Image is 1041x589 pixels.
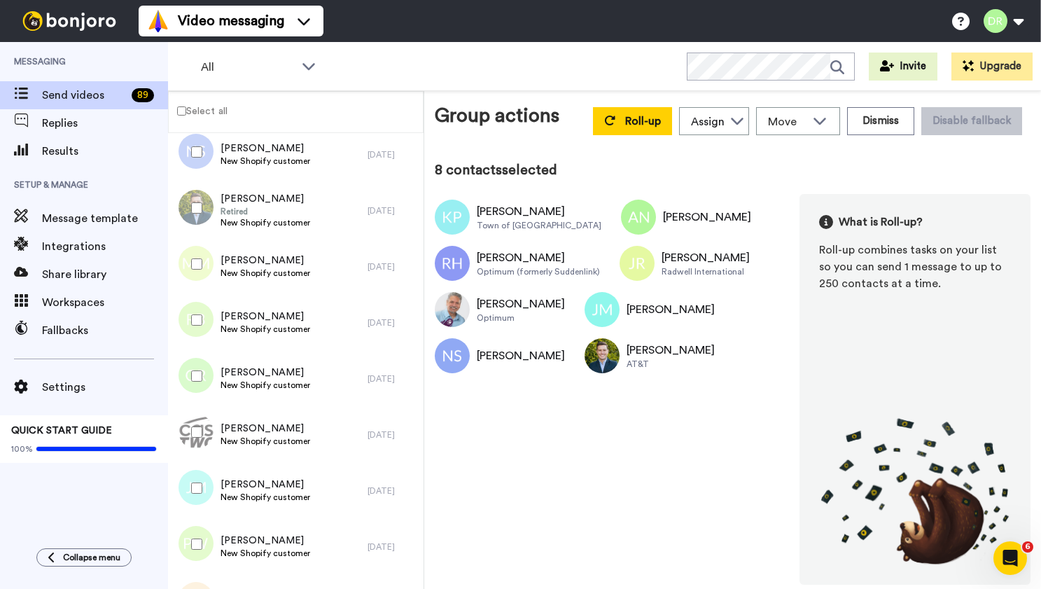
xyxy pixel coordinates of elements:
[221,534,310,548] span: [PERSON_NAME]
[177,106,186,116] input: Select all
[951,53,1033,81] button: Upgrade
[435,102,559,135] div: Group actions
[221,254,310,268] span: [PERSON_NAME]
[620,246,655,281] img: Image of Jamison Ream
[42,115,168,132] span: Replies
[221,268,310,279] span: New Shopify customer
[435,246,470,281] img: Image of Ruth Holland
[11,443,33,455] span: 100%
[819,417,1011,565] img: joro-roll.png
[221,422,310,436] span: [PERSON_NAME]
[221,310,310,324] span: [PERSON_NAME]
[36,548,132,567] button: Collapse menu
[221,324,310,335] span: New Shopify customer
[819,242,1011,292] div: Roll-up combines tasks on your list so you can send 1 message to up to 250 contacts at a time.
[221,492,310,503] span: New Shopify customer
[42,210,168,227] span: Message template
[17,11,122,31] img: bj-logo-header-white.svg
[368,373,417,384] div: [DATE]
[368,541,417,553] div: [DATE]
[691,113,725,130] div: Assign
[169,102,228,119] label: Select all
[477,266,600,277] div: Optimum (formerly Suddenlink)
[221,217,310,228] span: New Shopify customer
[221,366,310,380] span: [PERSON_NAME]
[625,116,661,127] span: Roll-up
[42,322,168,339] span: Fallbacks
[147,10,169,32] img: vm-color.svg
[42,87,126,104] span: Send videos
[477,220,601,231] div: Town of [GEOGRAPHIC_DATA]
[435,292,470,327] img: Image of Robert Guerrera
[435,338,470,373] img: Image of Nicole Sautel
[42,238,168,255] span: Integrations
[368,149,417,160] div: [DATE]
[221,155,310,167] span: New Shopify customer
[221,478,310,492] span: [PERSON_NAME]
[221,380,310,391] span: New Shopify customer
[42,379,168,396] span: Settings
[627,342,715,359] div: [PERSON_NAME]
[368,261,417,272] div: [DATE]
[368,205,417,216] div: [DATE]
[585,292,620,327] img: Image of JOHN MISEO
[768,113,806,130] span: Move
[221,548,310,559] span: New Shopify customer
[63,552,120,563] span: Collapse menu
[477,296,565,312] div: [PERSON_NAME]
[621,200,656,235] img: Image of Andy Newby
[593,107,672,135] button: Roll-up
[221,141,310,155] span: [PERSON_NAME]
[477,203,601,220] div: [PERSON_NAME]
[663,209,751,226] div: [PERSON_NAME]
[477,249,600,266] div: [PERSON_NAME]
[869,53,937,81] button: Invite
[627,301,715,318] div: [PERSON_NAME]
[368,317,417,328] div: [DATE]
[221,436,310,447] span: New Shopify customer
[42,143,168,160] span: Results
[839,214,923,230] span: What is Roll-up?
[662,266,750,277] div: Radwell International
[132,88,154,102] div: 89
[178,11,284,31] span: Video messaging
[42,266,168,283] span: Share library
[201,59,295,76] span: All
[368,485,417,497] div: [DATE]
[221,206,310,217] span: Retired
[847,107,914,135] button: Dismiss
[662,249,750,266] div: [PERSON_NAME]
[435,160,1030,180] div: 8 contacts selected
[921,107,1022,135] button: Disable fallback
[477,347,565,364] div: [PERSON_NAME]
[368,429,417,441] div: [DATE]
[1022,541,1033,553] span: 6
[993,541,1027,575] iframe: Intercom live chat
[435,200,470,235] img: Image of Kristin Palmer
[477,312,565,324] div: Optimum
[627,359,715,370] div: AT&T
[42,294,168,311] span: Workspaces
[585,338,620,373] img: Image of Robert Banning
[11,426,112,436] span: QUICK START GUIDE
[221,192,310,206] span: [PERSON_NAME]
